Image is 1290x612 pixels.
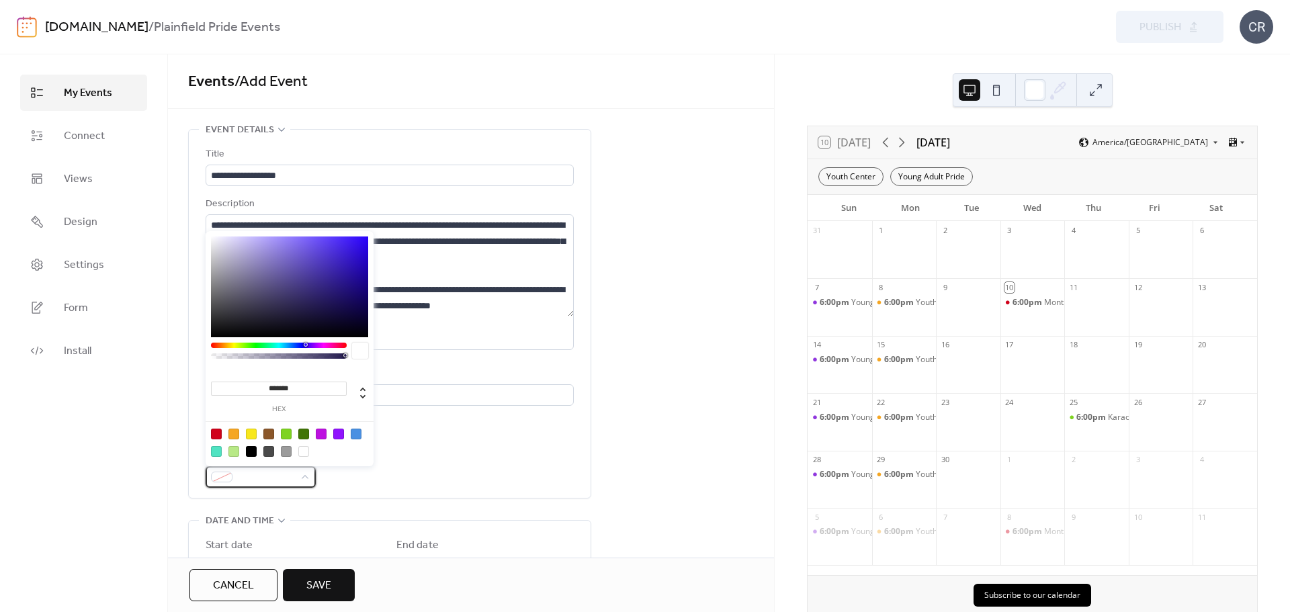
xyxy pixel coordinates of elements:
[812,512,822,522] div: 5
[808,297,872,308] div: Young Adult Pride
[1063,195,1124,222] div: Thu
[872,469,937,480] div: Youth Center
[211,429,222,439] div: #D0021B
[974,584,1091,607] button: Subscribe to our calendar
[872,354,937,365] div: Youth Center
[211,406,347,413] label: hex
[283,569,355,601] button: Save
[64,300,88,316] span: Form
[493,556,515,572] span: Time
[64,85,112,101] span: My Events
[940,340,950,350] div: 16
[281,446,292,457] div: #9B9B9B
[1197,282,1207,292] div: 13
[333,429,344,439] div: #9013FE
[1076,412,1108,423] span: 6:00pm
[876,455,886,465] div: 29
[263,429,274,439] div: #8B572A
[940,225,950,235] div: 2
[808,412,872,423] div: Young Adult Pride
[213,578,254,594] span: Cancel
[246,446,257,457] div: #000000
[1013,297,1044,308] span: 6:00pm
[148,15,154,40] b: /
[1124,195,1185,222] div: Fri
[812,282,822,292] div: 7
[884,297,916,308] span: 6:00pm
[820,469,851,480] span: 6:00pm
[940,512,950,522] div: 7
[228,446,239,457] div: #B8E986
[879,195,941,222] div: Mon
[876,397,886,407] div: 22
[940,282,950,292] div: 9
[351,429,361,439] div: #4A90E2
[1133,512,1143,522] div: 10
[1044,526,1139,537] div: Monthly General Meeting
[302,556,324,572] span: Time
[818,167,884,186] div: Youth Center
[1108,412,1210,423] div: Karaoke Night - Adults Only
[154,15,280,40] b: Plainfield Pride Events
[1068,397,1078,407] div: 25
[1004,340,1015,350] div: 17
[851,412,918,423] div: Young Adult Pride
[851,354,918,365] div: Young Adult Pride
[396,537,439,554] div: End date
[1004,397,1015,407] div: 24
[916,526,965,537] div: Youth Center
[281,429,292,439] div: #7ED321
[808,526,872,537] div: Young Adult Pride
[1197,455,1207,465] div: 4
[818,195,879,222] div: Sun
[64,343,91,359] span: Install
[20,161,147,197] a: Views
[20,75,147,111] a: My Events
[206,196,571,212] div: Description
[206,537,253,554] div: Start date
[876,282,886,292] div: 8
[228,429,239,439] div: #F5A623
[940,455,950,465] div: 30
[20,204,147,240] a: Design
[1185,195,1246,222] div: Sat
[1000,526,1065,537] div: Monthly General Meeting
[940,397,950,407] div: 23
[306,578,331,594] span: Save
[851,526,918,537] div: Young Adult Pride
[45,15,148,40] a: [DOMAIN_NAME]
[884,469,916,480] span: 6:00pm
[1013,526,1044,537] span: 6:00pm
[808,469,872,480] div: Young Adult Pride
[812,340,822,350] div: 14
[206,366,571,382] div: Location
[1197,340,1207,350] div: 20
[298,429,309,439] div: #417505
[1004,282,1015,292] div: 10
[206,122,274,138] span: Event details
[211,446,222,457] div: #50E3C2
[1044,297,1139,308] div: Monthly General Meeting
[1068,225,1078,235] div: 4
[876,512,886,522] div: 6
[246,429,257,439] div: #F8E71C
[1004,512,1015,522] div: 8
[1133,225,1143,235] div: 5
[872,526,937,537] div: Youth Center
[820,354,851,365] span: 6:00pm
[1092,138,1208,146] span: America/[GEOGRAPHIC_DATA]
[64,128,105,144] span: Connect
[916,134,950,150] div: [DATE]
[188,67,234,97] a: Events
[1068,340,1078,350] div: 18
[20,333,147,369] a: Install
[916,297,965,308] div: Youth Center
[1068,282,1078,292] div: 11
[316,429,327,439] div: #BD10E0
[812,397,822,407] div: 21
[1197,225,1207,235] div: 6
[1197,397,1207,407] div: 27
[876,225,886,235] div: 1
[263,446,274,457] div: #4A4A4A
[1133,340,1143,350] div: 19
